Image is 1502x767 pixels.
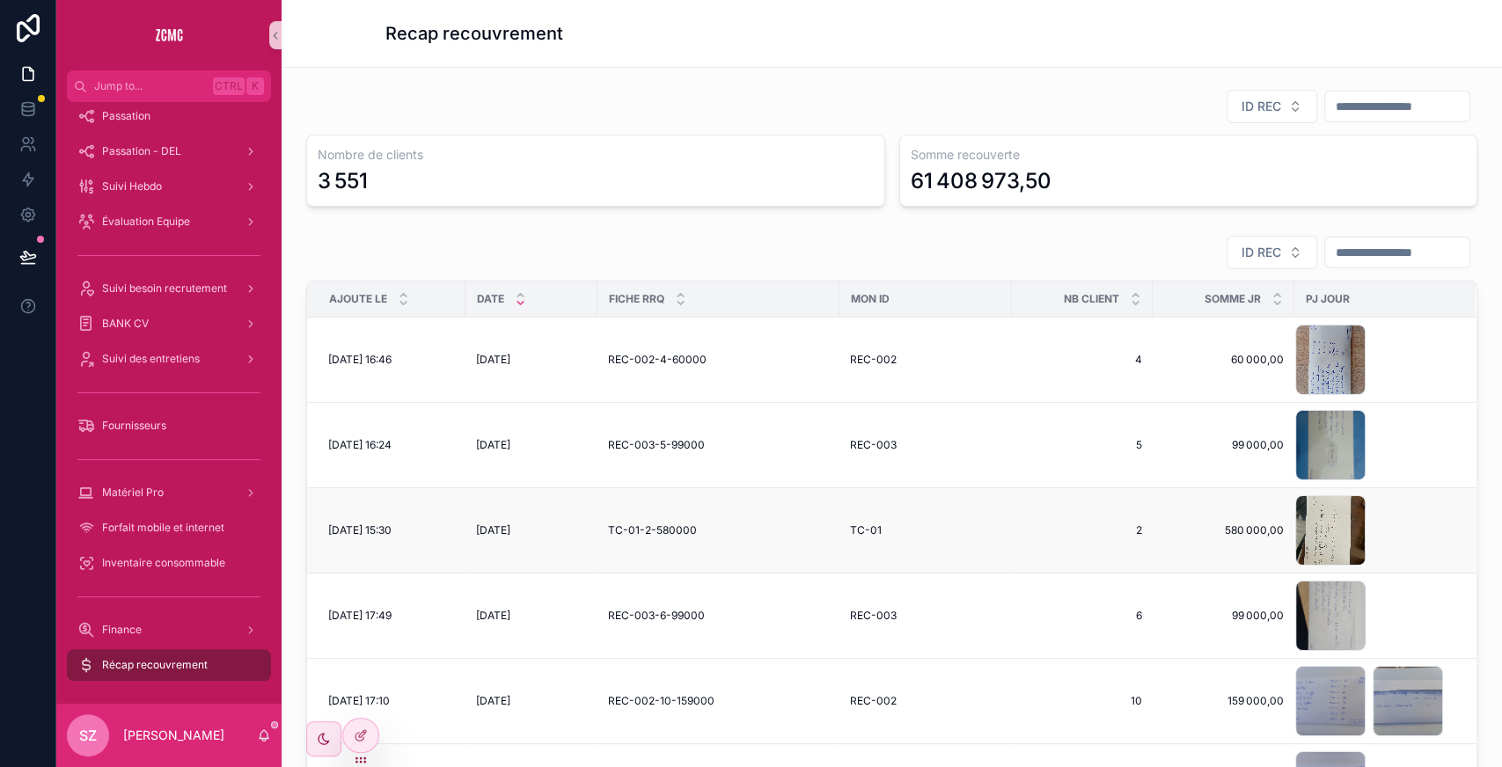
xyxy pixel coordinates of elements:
[476,523,587,537] a: [DATE]
[328,609,455,623] a: [DATE] 17:49
[608,353,829,367] a: REC-002-4-60000
[477,292,504,306] span: DATE
[67,308,271,340] a: BANK CV
[328,694,390,708] span: [DATE] 17:10
[1205,292,1261,306] span: Somme Jr
[102,486,164,500] span: Matériel Pro
[850,609,1001,623] a: REC-003
[123,727,224,744] p: [PERSON_NAME]
[328,609,392,623] span: [DATE] 17:49
[329,292,387,306] span: Ajoute le
[67,512,271,544] a: Forfait mobile et internet
[67,273,271,304] a: Suivi besoin recrutement
[476,438,587,452] a: [DATE]
[850,438,1001,452] a: REC-003
[213,77,245,95] span: Ctrl
[850,438,897,452] span: REC-003
[67,547,271,579] a: Inventaire consommable
[102,179,162,194] span: Suivi Hebdo
[476,353,587,367] a: [DATE]
[1163,438,1284,452] a: 99 000,00
[67,100,271,132] a: Passation
[385,21,563,46] h1: Recap recouvrement
[608,523,697,537] span: TC-01-2-580000
[476,609,510,623] span: [DATE]
[328,353,392,367] span: [DATE] 16:46
[67,614,271,646] a: Finance
[850,694,897,708] span: REC-002
[67,70,271,102] button: Jump to...CtrlK
[102,352,200,366] span: Suivi des entretiens
[67,649,271,681] a: Récap recouvrement
[850,523,882,537] span: TC-01
[318,167,368,195] div: 3 551
[328,523,392,537] span: [DATE] 15:30
[608,438,705,452] span: REC-003-5-99000
[476,353,510,367] span: [DATE]
[102,658,208,672] span: Récap recouvrement
[1022,523,1142,537] a: 2
[79,725,97,746] span: SZ
[850,353,1001,367] a: REC-002
[1022,353,1142,367] span: 4
[102,109,150,123] span: Passation
[1163,609,1284,623] a: 99 000,00
[1163,523,1284,537] a: 580 000,00
[1227,90,1317,123] button: Select Button
[56,102,282,704] div: scrollable content
[102,215,190,229] span: Évaluation Equipe
[476,694,510,708] span: [DATE]
[1242,244,1281,261] span: ID REC
[67,171,271,202] a: Suivi Hebdo
[1064,292,1119,306] span: Nb client
[608,694,829,708] a: REC-002-10-159000
[1306,292,1350,306] span: Pj jour
[248,79,262,93] span: K
[608,694,714,708] span: REC-002-10-159000
[609,292,664,306] span: Fiche RRQ
[608,353,707,367] span: REC-002-4-60000
[850,523,1001,537] a: TC-01
[1022,438,1142,452] a: 5
[102,281,227,296] span: Suivi besoin recrutement
[911,167,1051,195] div: 61 408 973,50
[608,523,829,537] a: TC-01-2-580000
[328,523,455,537] a: [DATE] 15:30
[67,343,271,375] a: Suivi des entretiens
[476,694,587,708] a: [DATE]
[328,438,455,452] a: [DATE] 16:24
[1163,694,1284,708] a: 159 000,00
[1163,353,1284,367] a: 60 000,00
[1242,98,1281,115] span: ID REC
[67,206,271,237] a: Évaluation Equipe
[102,144,181,158] span: Passation - DEL
[102,556,225,570] span: Inventaire consommable
[851,292,890,306] span: MON ID
[608,438,829,452] a: REC-003-5-99000
[850,609,897,623] span: REC-003
[911,146,1467,164] h3: Somme recouverte
[850,694,1001,708] a: REC-002
[67,477,271,508] a: Matériel Pro
[328,438,392,452] span: [DATE] 16:24
[1227,236,1317,269] button: Select Button
[1022,694,1142,708] a: 10
[94,79,206,93] span: Jump to...
[850,353,897,367] span: REC-002
[318,146,874,164] h3: Nombre de clients
[102,317,149,331] span: BANK CV
[1022,609,1142,623] span: 6
[155,21,183,49] img: App logo
[102,521,224,535] span: Forfait mobile et internet
[608,609,705,623] span: REC-003-6-99000
[476,438,510,452] span: [DATE]
[67,135,271,167] a: Passation - DEL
